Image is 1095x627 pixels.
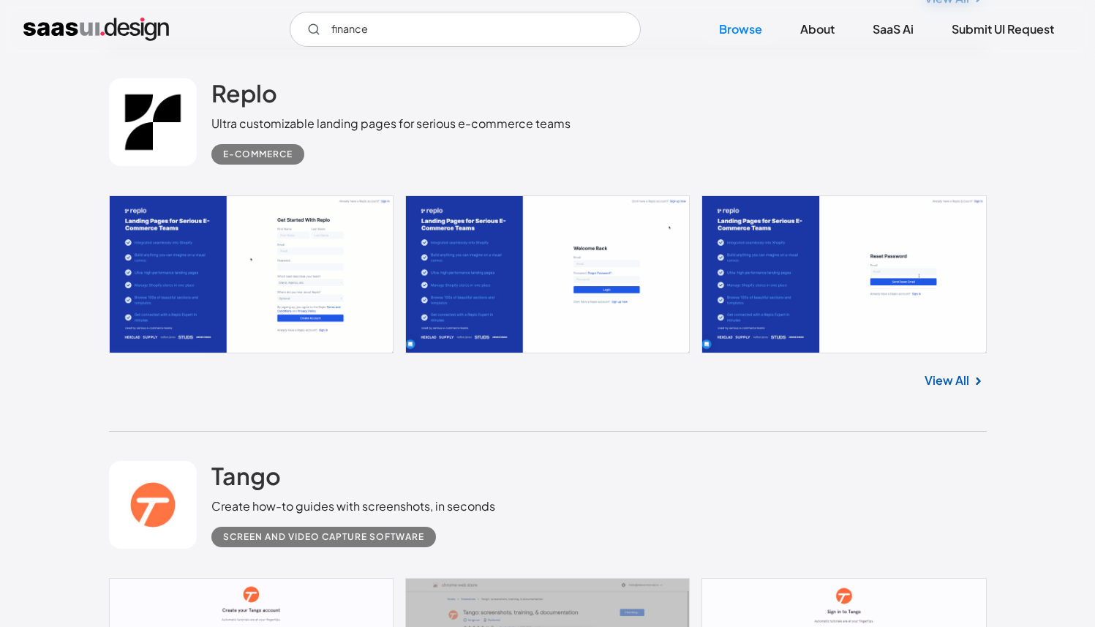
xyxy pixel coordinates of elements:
[290,12,641,47] form: Email Form
[290,12,641,47] input: Search UI designs you're looking for...
[223,146,293,163] div: E-commerce
[925,372,969,389] a: View All
[211,461,281,498] a: Tango
[211,78,277,115] a: Replo
[701,13,780,45] a: Browse
[783,13,852,45] a: About
[211,78,277,108] h2: Replo
[211,498,495,515] div: Create how-to guides with screenshots, in seconds
[223,528,424,546] div: Screen and Video Capture Software
[855,13,931,45] a: SaaS Ai
[211,461,281,490] h2: Tango
[23,18,169,41] a: home
[211,115,571,132] div: Ultra customizable landing pages for serious e-commerce teams
[934,13,1072,45] a: Submit UI Request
